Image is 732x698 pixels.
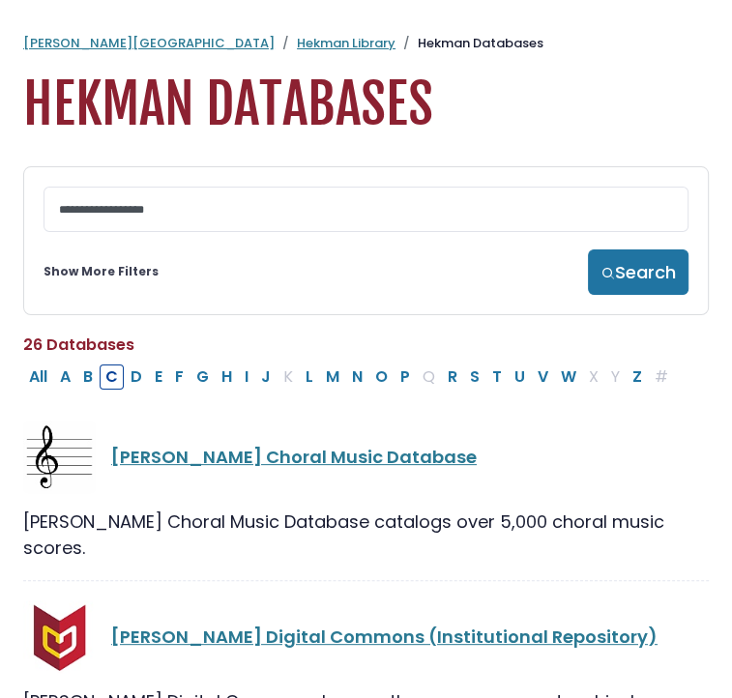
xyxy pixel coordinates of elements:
a: Show More Filters [44,263,159,280]
button: Filter Results B [77,364,99,390]
button: Filter Results O [369,364,394,390]
a: [PERSON_NAME] Digital Commons (Institutional Repository) [111,625,658,649]
button: Filter Results S [464,364,485,390]
button: Filter Results D [125,364,148,390]
button: Filter Results E [149,364,168,390]
input: Search database by title or keyword [44,187,688,232]
button: Filter Results F [169,364,190,390]
nav: breadcrumb [23,34,709,53]
button: Filter Results G [190,364,215,390]
button: All [23,364,53,390]
button: Filter Results V [532,364,554,390]
button: Filter Results T [486,364,508,390]
a: [PERSON_NAME][GEOGRAPHIC_DATA] [23,34,275,52]
button: Filter Results H [216,364,238,390]
button: Filter Results W [555,364,582,390]
li: Hekman Databases [395,34,543,53]
button: Filter Results C [100,364,124,390]
button: Filter Results A [54,364,76,390]
button: Search [588,249,688,295]
span: 26 Databases [23,334,134,356]
a: Hekman Library [297,34,395,52]
button: Filter Results N [346,364,368,390]
button: Filter Results M [320,364,345,390]
h1: Hekman Databases [23,73,709,137]
button: Filter Results Z [627,364,648,390]
button: Filter Results U [509,364,531,390]
button: Filter Results I [239,364,254,390]
button: Filter Results J [255,364,277,390]
div: Alpha-list to filter by first letter of database name [23,364,676,388]
button: Filter Results P [395,364,416,390]
div: [PERSON_NAME] Choral Music Database catalogs over 5,000 choral music scores. [23,509,709,561]
a: [PERSON_NAME] Choral Music Database [111,445,477,469]
button: Filter Results L [300,364,319,390]
button: Filter Results R [442,364,463,390]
